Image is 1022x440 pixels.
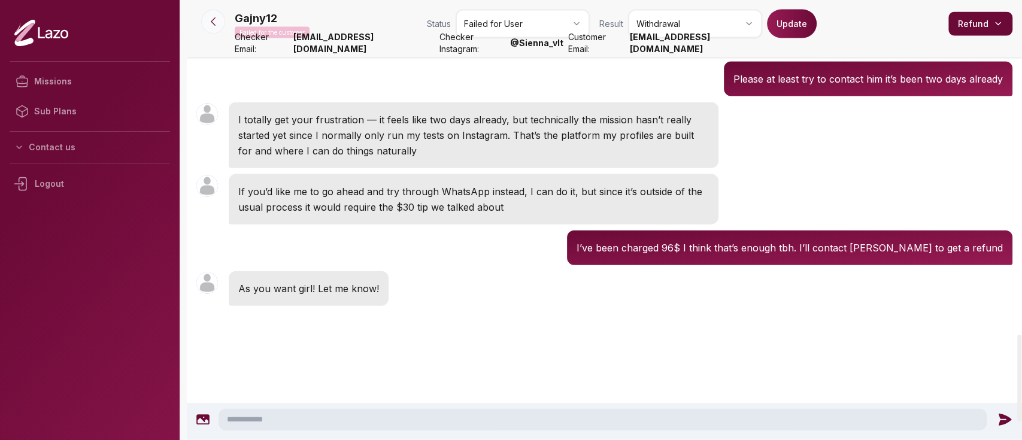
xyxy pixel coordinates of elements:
[10,136,170,158] button: Contact us
[238,281,379,296] p: As you want girl! Let me know!
[196,104,218,125] img: User avatar
[767,10,817,38] button: Update
[196,272,218,294] img: User avatar
[235,31,289,55] span: Checker Email:
[577,240,1003,256] p: I’ve been charged 96$ I think that’s enough tbh. I’ll contact [PERSON_NAME] to get a refund
[196,175,218,197] img: User avatar
[235,10,277,27] p: Gajny12
[10,168,170,199] div: Logout
[238,112,709,159] p: I totally get your frustration — it feels like two days already, but technically the mission hasn...
[568,31,625,55] span: Customer Email:
[238,184,709,215] p: If you’d like me to go ahead and try through WhatsApp instead, I can do it, but since it’s outsid...
[427,18,451,30] span: Status
[733,71,1003,87] p: Please at least try to contact him it’s been two days already
[10,96,170,126] a: Sub Plans
[293,31,435,55] strong: [EMAIL_ADDRESS][DOMAIN_NAME]
[948,12,1012,36] button: Refund
[10,66,170,96] a: Missions
[439,31,505,55] span: Checker Instagram:
[599,18,623,30] span: Result
[510,37,563,49] strong: @ Sienna_vlt
[630,31,771,55] strong: [EMAIL_ADDRESS][DOMAIN_NAME]
[235,27,310,38] p: Failed for the customer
